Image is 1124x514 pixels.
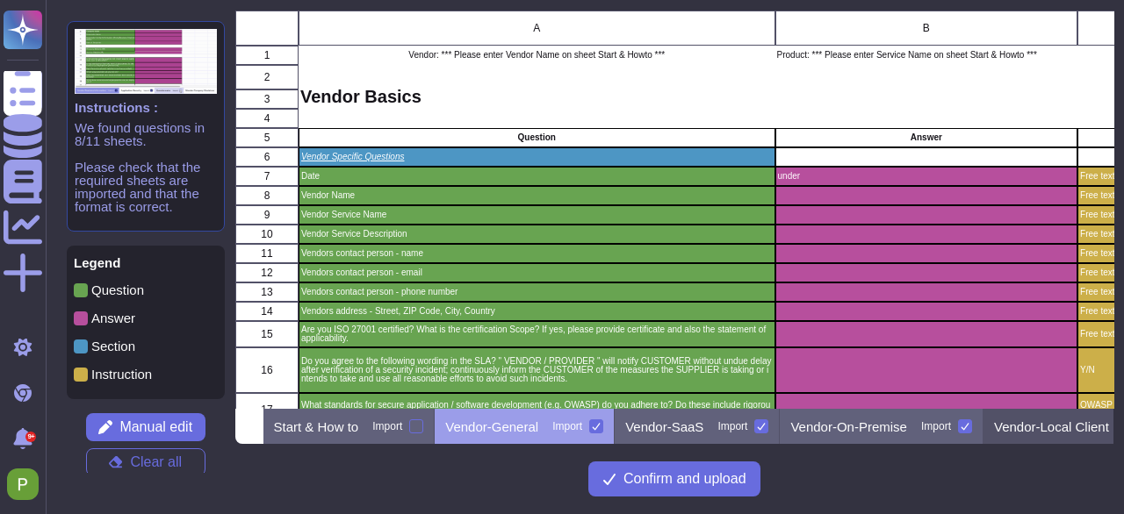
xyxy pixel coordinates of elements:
div: 14 [235,302,299,321]
p: We found questions in 8/11 sheets. Please check that the required sheets are imported and that th... [75,121,217,213]
p: Do you agree to the following wording in the SLA? " VENDOR / PROVIDER " will notify CUSTOMER with... [301,357,773,383]
div: 4 [235,109,299,128]
p: Vendor-SaaS [625,420,703,433]
div: 7 [235,167,299,186]
span: A [533,23,540,33]
div: Import [717,421,747,432]
p: Vendor Name [301,191,773,200]
p: Vendor-On-Premise [790,420,907,433]
p: Legend [74,256,218,269]
div: 9 [235,205,299,225]
div: 16 [235,347,299,393]
p: Vendor Basics [300,88,774,105]
p: Vendors contact person - phone number [301,288,773,296]
div: 11 [235,244,299,263]
div: 5 [235,128,299,147]
span: Clear all [130,455,182,469]
p: Vendors contact person - name [301,249,773,258]
button: user [4,465,51,503]
p: Instructions : [75,101,217,114]
button: Confirm and upload [588,461,760,496]
div: Import [921,421,951,432]
button: Clear all [86,448,205,476]
img: user [7,468,39,500]
div: 2 [235,65,299,89]
div: Import [372,421,402,432]
div: 13 [235,282,299,302]
p: under [777,172,1075,181]
div: 15 [235,321,299,347]
p: Are you ISO 27001 certified? What is the certification Scope? If yes, please provide certificate ... [301,325,773,343]
p: Start & How to [274,420,359,433]
p: Question [301,133,773,142]
div: Import [552,421,582,432]
span: Confirm and upload [623,472,746,486]
p: Date [301,172,773,181]
button: Manual edit [86,413,205,441]
p: Answer [91,311,135,325]
span: Manual edit [119,420,192,434]
div: 12 [235,263,299,282]
div: 9+ [25,432,36,442]
span: B [922,23,929,33]
p: What standards for secure application / software development (e.g. OWASP) do you adhere to? Do th... [301,401,773,418]
p: Section [91,339,135,353]
div: 17 [235,393,299,427]
img: instruction [75,29,217,94]
div: 6 [235,147,299,167]
p: Vendor Service Description [301,230,773,239]
p: Instruction [91,368,152,381]
div: 1 [235,46,299,65]
p: Vendors contact person - email [301,268,773,277]
div: 8 [235,186,299,205]
div: grid [235,11,1114,409]
div: 3 [235,89,299,109]
p: Vendor: *** Please enter Vendor Name on sheet Start & Howto *** [300,51,774,60]
p: Vendor Specific Questions [301,153,773,161]
p: Answer [777,133,1075,142]
p: Vendors address - Street, ZIP Code, City, Country [301,307,773,316]
p: Vendor Service Name [301,211,773,219]
p: Question [91,283,144,296]
div: 10 [235,225,299,244]
p: Vendor-General [445,420,538,433]
p: Product: *** Please enter Service Name on sheet Start & Howto *** [776,51,1076,60]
